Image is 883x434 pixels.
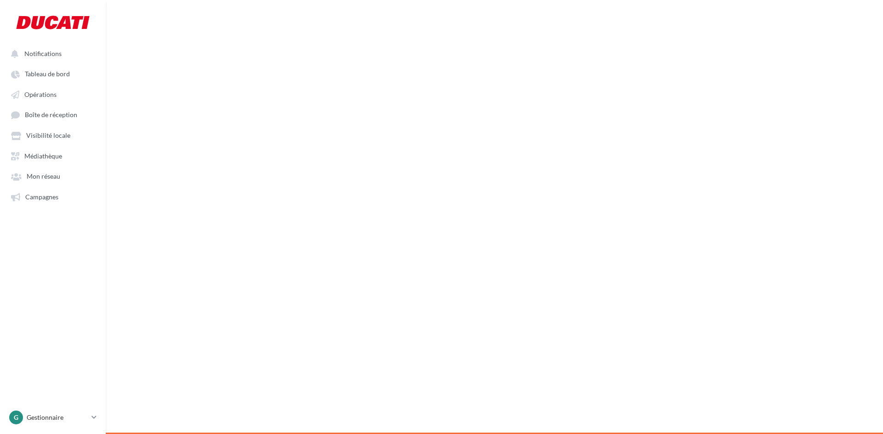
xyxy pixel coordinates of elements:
a: G Gestionnaire [7,409,98,426]
span: Médiathèque [24,152,62,160]
span: G [14,413,18,422]
a: Campagnes [6,188,100,205]
span: Visibilité locale [26,132,70,140]
a: Médiathèque [6,147,100,164]
p: Gestionnaire [27,413,88,422]
a: Mon réseau [6,168,100,184]
button: Notifications [6,45,97,62]
span: Notifications [24,50,62,57]
span: Opérations [24,90,57,98]
span: Boîte de réception [25,111,77,119]
span: Tableau de bord [25,70,70,78]
span: Campagnes [25,193,58,201]
a: Boîte de réception [6,106,100,123]
span: Mon réseau [27,173,60,180]
a: Tableau de bord [6,65,100,82]
a: Visibilité locale [6,127,100,143]
a: Opérations [6,86,100,102]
